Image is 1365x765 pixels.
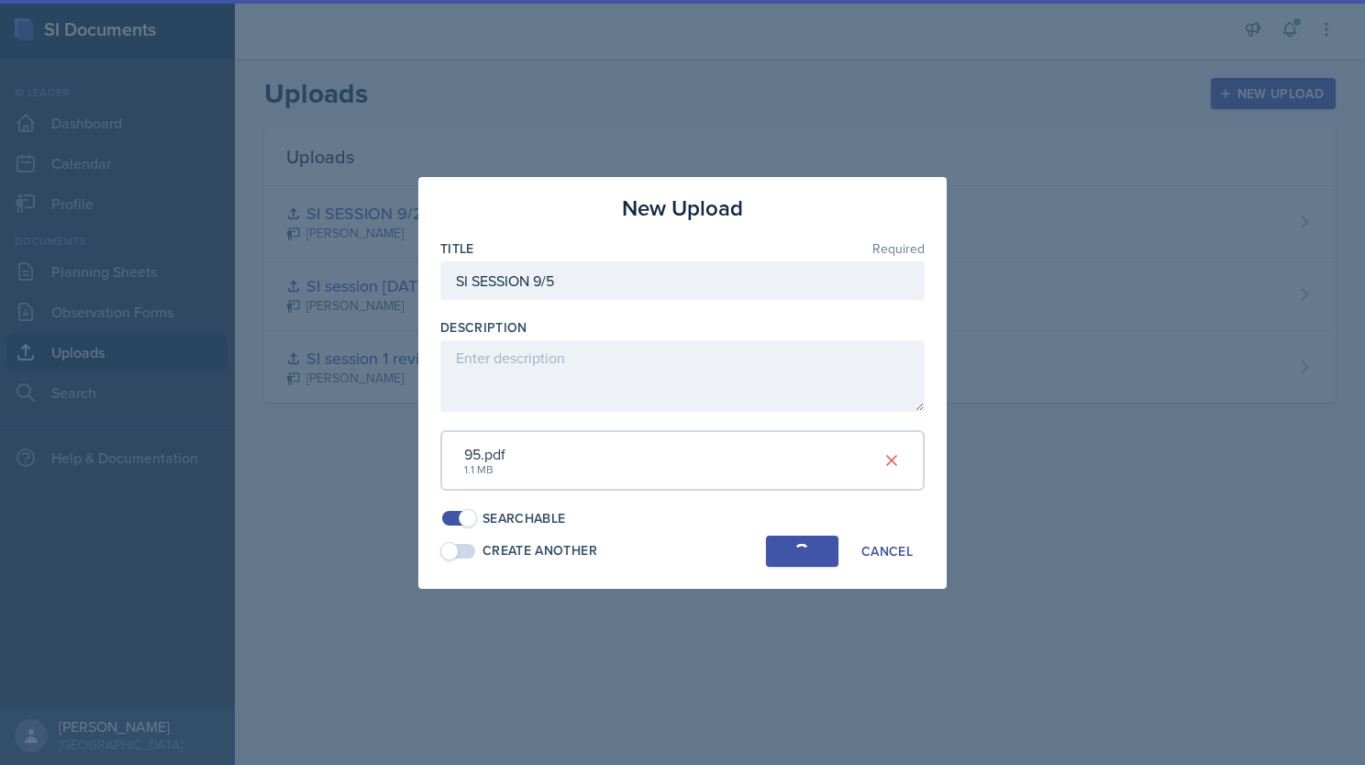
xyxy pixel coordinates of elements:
div: Searchable [483,509,566,528]
button: Cancel [849,536,925,567]
div: 1.1 MB [464,461,505,478]
label: Description [440,318,527,337]
span: Required [872,242,925,255]
label: Title [440,239,474,258]
div: Cancel [861,544,913,559]
div: 95.pdf [464,443,505,465]
div: Create Another [483,541,597,560]
h3: New Upload [622,192,743,225]
input: Enter title [440,261,925,300]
